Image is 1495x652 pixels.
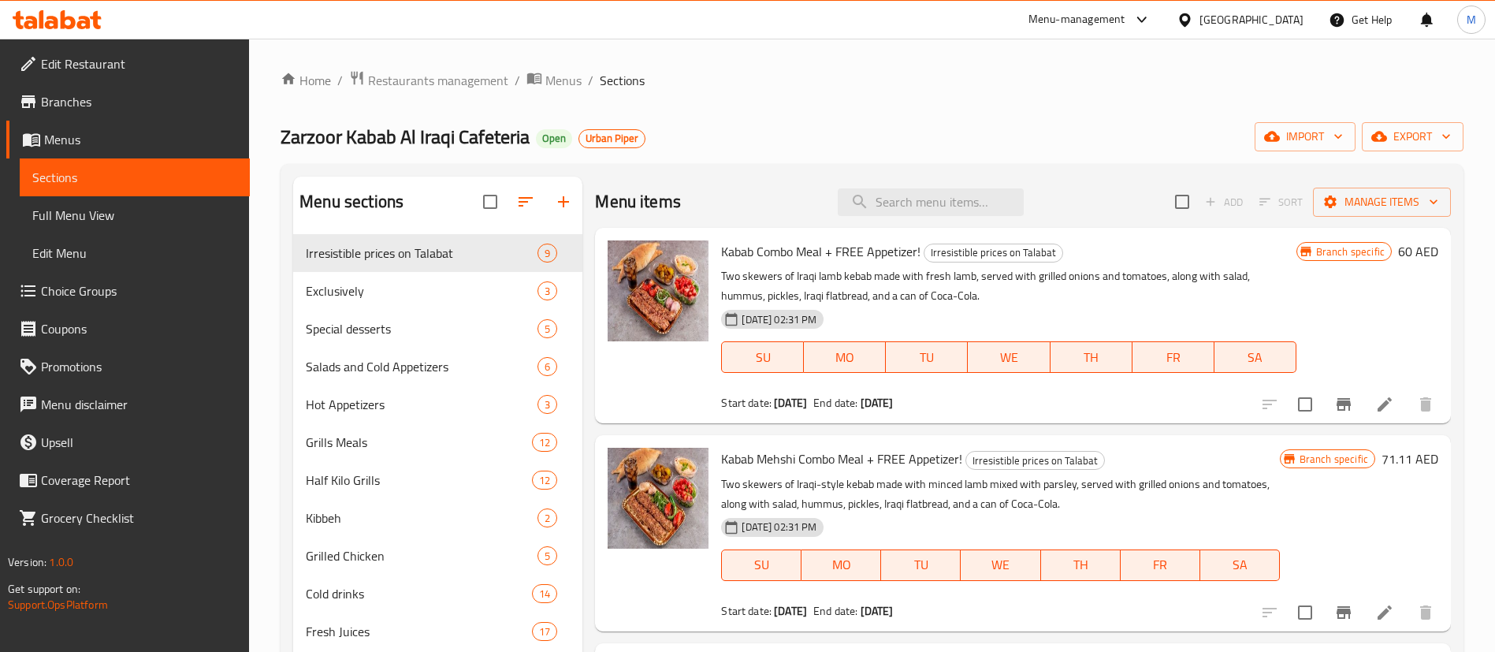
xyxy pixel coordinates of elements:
[41,509,237,527] span: Grocery Checklist
[579,132,645,145] span: Urban Piper
[537,281,557,300] div: items
[545,71,582,90] span: Menus
[538,322,556,337] span: 5
[6,348,250,386] a: Promotions
[293,613,582,650] div: Fresh Juices17
[293,234,582,272] div: Irresistible prices on Talabat9
[595,190,681,214] h2: Menu items
[8,552,46,572] span: Version:
[721,341,804,373] button: SU
[1166,185,1199,218] span: Select section
[808,553,875,576] span: MO
[293,310,582,348] div: Special desserts5
[974,346,1043,369] span: WE
[8,594,108,615] a: Support.OpsPlatform
[965,451,1105,470] div: Irresistible prices on Talabat
[474,185,507,218] span: Select all sections
[804,341,886,373] button: MO
[306,622,532,641] span: Fresh Juices
[838,188,1024,216] input: search
[721,393,772,413] span: Start date:
[721,447,962,471] span: Kabab Mehshi Combo Meal + FREE Appetizer!
[1255,122,1356,151] button: import
[1041,550,1121,581] button: TH
[306,471,532,490] span: Half Kilo Grills
[306,319,537,338] span: Special desserts
[533,435,556,450] span: 12
[538,246,556,261] span: 9
[774,393,807,413] b: [DATE]
[6,386,250,423] a: Menu disclaimer
[735,520,823,535] span: [DATE] 02:31 PM
[41,395,237,414] span: Menu disclaimer
[306,509,537,527] div: Kibbeh
[861,601,894,621] b: [DATE]
[532,471,557,490] div: items
[924,244,1062,262] span: Irresistible prices on Talabat
[1132,341,1214,373] button: FR
[537,546,557,565] div: items
[306,357,537,376] span: Salads and Cold Appetizers
[961,550,1040,581] button: WE
[881,550,961,581] button: TU
[6,423,250,461] a: Upsell
[813,601,857,621] span: End date:
[337,71,343,90] li: /
[1362,122,1463,151] button: export
[32,244,237,263] span: Edit Menu
[306,281,537,300] div: Exclusively
[533,624,556,639] span: 17
[721,475,1279,514] p: Two skewers of Iraqi-style kebab made with minced lamb mixed with parsley, served with grilled on...
[507,183,545,221] span: Sort sections
[1028,10,1125,29] div: Menu-management
[1249,190,1313,214] span: Select section first
[6,310,250,348] a: Coupons
[6,272,250,310] a: Choice Groups
[774,601,807,621] b: [DATE]
[526,70,582,91] a: Menus
[861,393,894,413] b: [DATE]
[1207,553,1274,576] span: SA
[41,471,237,490] span: Coverage Report
[293,575,582,613] div: Cold drinks14
[20,196,250,234] a: Full Menu View
[721,550,801,581] button: SU
[6,83,250,121] a: Branches
[1139,346,1208,369] span: FR
[6,499,250,537] a: Grocery Checklist
[588,71,593,90] li: /
[538,511,556,526] span: 2
[532,433,557,452] div: items
[1375,395,1394,414] a: Edit menu item
[1325,386,1363,423] button: Branch-specific-item
[306,244,537,263] span: Irresistible prices on Talabat
[536,129,572,148] div: Open
[728,346,798,369] span: SU
[608,240,708,341] img: Kabab Combo Meal + FREE Appetizer!
[6,121,250,158] a: Menus
[1398,240,1438,263] h6: 60 AED
[924,244,1063,263] div: Irresistible prices on Talabat
[6,45,250,83] a: Edit Restaurant
[1325,594,1363,632] button: Branch-specific-item
[537,509,557,527] div: items
[968,341,1050,373] button: WE
[536,132,572,145] span: Open
[1199,190,1249,214] span: Add item
[810,346,880,369] span: MO
[32,206,237,225] span: Full Menu View
[306,546,537,565] span: Grilled Chicken
[293,537,582,575] div: Grilled Chicken5
[538,397,556,412] span: 3
[533,587,556,602] span: 14
[537,319,557,338] div: items
[1407,386,1445,423] button: delete
[600,71,645,90] span: Sections
[306,395,537,414] div: Hot Appetizers
[306,584,532,603] div: Cold drinks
